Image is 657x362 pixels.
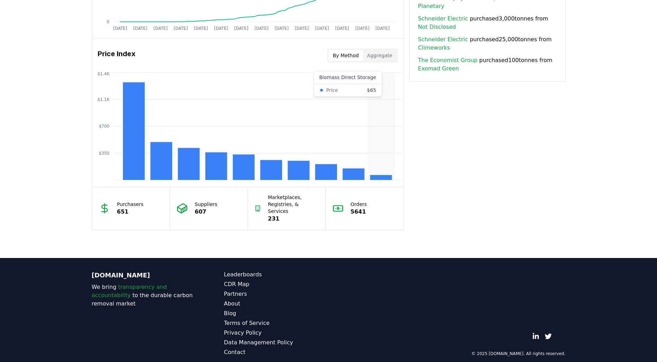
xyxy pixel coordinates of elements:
[418,35,468,44] a: Schneider Electric
[99,124,109,129] tspan: $700
[224,319,329,327] a: Terms of Service
[418,15,557,31] span: purchased 3,000 tonnes from
[274,26,288,31] tspan: [DATE]
[295,26,309,31] tspan: [DATE]
[133,26,147,31] tspan: [DATE]
[174,26,188,31] tspan: [DATE]
[268,215,319,223] p: 231
[329,50,363,61] button: By Method
[98,49,135,62] h3: Price Index
[117,201,144,208] p: Purchasers
[418,2,444,10] a: Planetary
[92,283,196,308] p: We bring to the durable carbon removal market
[224,309,329,318] a: Blog
[350,208,367,216] p: 5641
[195,201,217,208] p: Suppliers
[418,56,478,64] a: The Economist Group
[532,333,539,340] a: LinkedIn
[224,348,329,356] a: Contact
[92,284,167,299] span: transparency and accountability
[195,208,217,216] p: 607
[194,26,208,31] tspan: [DATE]
[224,270,329,279] a: Leaderboards
[315,26,329,31] tspan: [DATE]
[99,151,109,156] tspan: $350
[224,329,329,337] a: Privacy Policy
[418,23,456,31] a: Not Disclosed
[418,15,468,23] a: Schneider Electric
[418,35,557,52] span: purchased 25,000 tonnes from
[107,19,109,24] tspan: 0
[418,56,557,73] span: purchased 100 tonnes from
[224,280,329,288] a: CDR Map
[350,201,367,208] p: Orders
[113,26,127,31] tspan: [DATE]
[418,44,450,52] a: Climeworks
[268,194,319,215] p: Marketplaces, Registries, & Services
[97,71,110,76] tspan: $1.4K
[153,26,168,31] tspan: [DATE]
[92,270,196,280] p: [DOMAIN_NAME]
[254,26,268,31] tspan: [DATE]
[224,338,329,347] a: Data Management Policy
[224,290,329,298] a: Partners
[355,26,370,31] tspan: [DATE]
[418,64,459,73] a: Exomad Green
[363,50,397,61] button: Aggregate
[375,26,390,31] tspan: [DATE]
[335,26,349,31] tspan: [DATE]
[97,97,110,102] tspan: $1.1K
[234,26,248,31] tspan: [DATE]
[545,333,552,340] a: Twitter
[117,208,144,216] p: 651
[214,26,228,31] tspan: [DATE]
[471,351,566,356] p: © 2025 [DOMAIN_NAME]. All rights reserved.
[224,300,329,308] a: About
